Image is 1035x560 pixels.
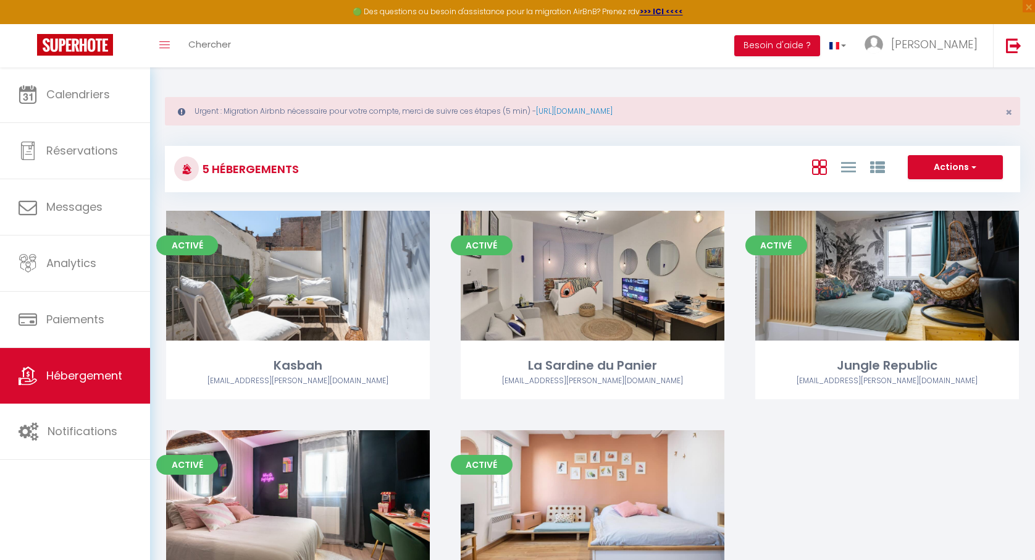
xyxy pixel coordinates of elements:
[188,38,231,51] span: Chercher
[461,356,724,375] div: La Sardine du Panier
[48,423,117,439] span: Notifications
[199,155,299,183] h3: 5 Hébergements
[640,6,683,17] a: >>> ICI <<<<
[461,375,724,387] div: Airbnb
[156,455,218,475] span: Activé
[46,255,96,271] span: Analytics
[1005,104,1012,120] span: ×
[46,87,110,102] span: Calendriers
[891,36,978,52] span: [PERSON_NAME]
[451,455,513,475] span: Activé
[870,156,885,177] a: Vue par Groupe
[812,156,827,177] a: Vue en Box
[1005,107,1012,118] button: Close
[46,199,103,214] span: Messages
[536,106,613,116] a: [URL][DOMAIN_NAME]
[734,35,820,56] button: Besoin d'aide ?
[855,24,993,67] a: ... [PERSON_NAME]
[46,368,122,383] span: Hébergement
[166,356,430,375] div: Kasbah
[46,312,104,327] span: Paiements
[745,235,807,255] span: Activé
[37,34,113,56] img: Super Booking
[179,24,240,67] a: Chercher
[841,156,856,177] a: Vue en Liste
[865,35,883,54] img: ...
[156,235,218,255] span: Activé
[46,143,118,158] span: Réservations
[165,97,1020,125] div: Urgent : Migration Airbnb nécessaire pour votre compte, merci de suivre ces étapes (5 min) -
[166,375,430,387] div: Airbnb
[755,375,1019,387] div: Airbnb
[1006,38,1021,53] img: logout
[755,356,1019,375] div: Jungle Republic
[451,235,513,255] span: Activé
[908,155,1003,180] button: Actions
